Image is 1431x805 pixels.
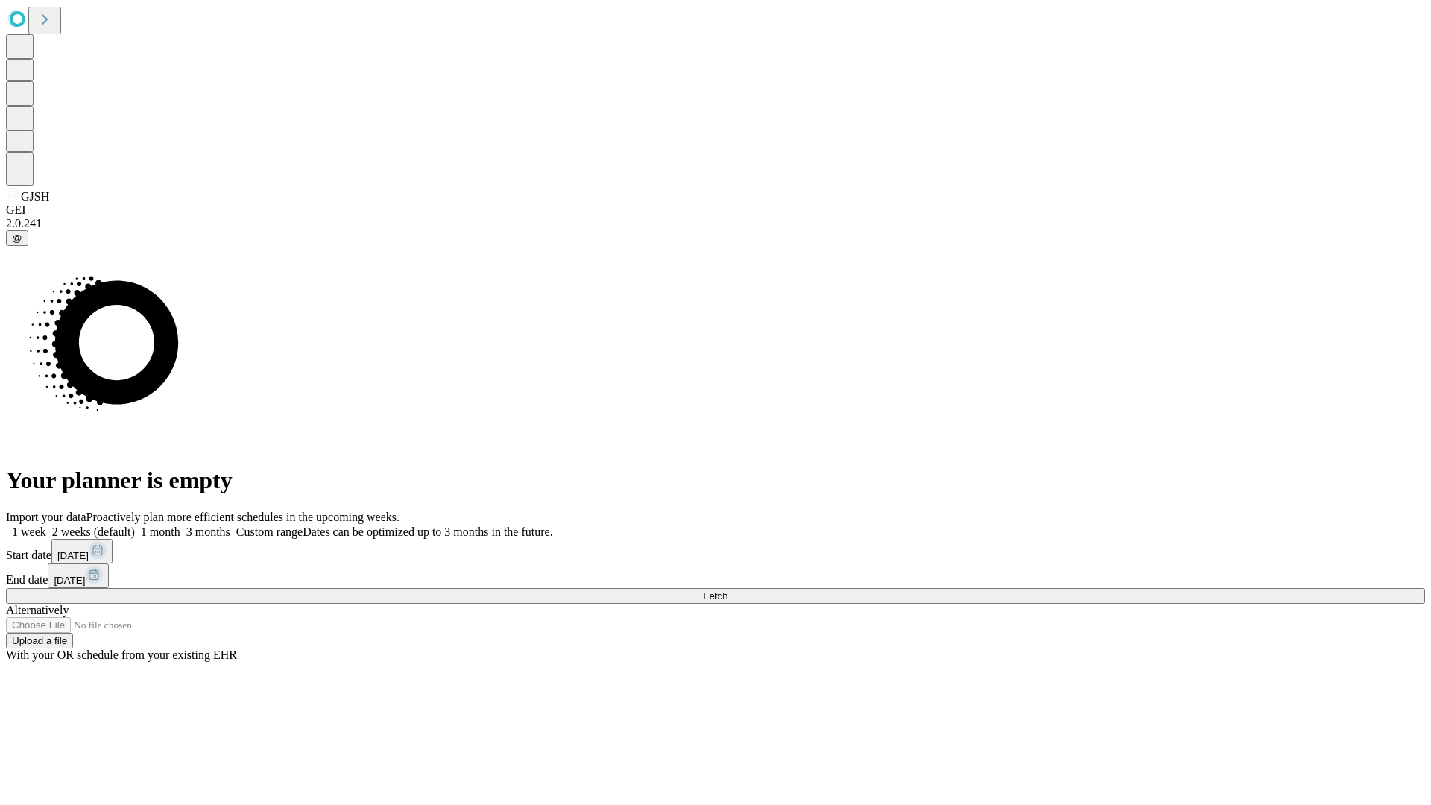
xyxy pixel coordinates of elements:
h1: Your planner is empty [6,467,1425,494]
div: GEI [6,203,1425,217]
span: With your OR schedule from your existing EHR [6,648,237,661]
span: 1 month [141,525,180,538]
span: Alternatively [6,604,69,616]
button: Fetch [6,588,1425,604]
span: @ [12,233,22,244]
span: 3 months [186,525,230,538]
span: Fetch [703,590,727,602]
span: Import your data [6,511,86,523]
div: End date [6,563,1425,588]
span: 2 weeks (default) [52,525,135,538]
span: [DATE] [57,550,89,561]
span: Dates can be optimized up to 3 months in the future. [303,525,552,538]
div: 2.0.241 [6,217,1425,230]
span: GJSH [21,190,49,203]
span: Proactively plan more efficient schedules in the upcoming weeks. [86,511,399,523]
span: Custom range [236,525,303,538]
button: Upload a file [6,633,73,648]
span: 1 week [12,525,46,538]
button: [DATE] [48,563,109,588]
button: @ [6,230,28,246]
button: [DATE] [51,539,113,563]
div: Start date [6,539,1425,563]
span: [DATE] [54,575,85,586]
